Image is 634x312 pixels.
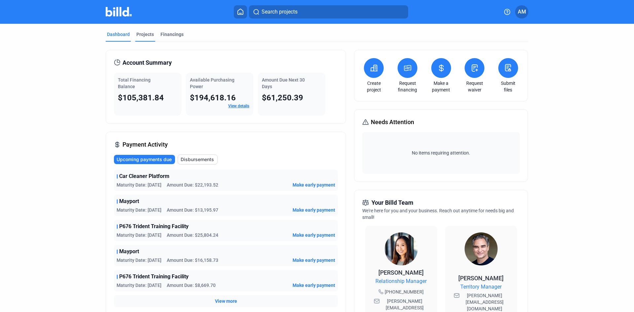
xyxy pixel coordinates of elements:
[293,182,335,188] button: Make early payment
[123,58,172,67] span: Account Summary
[365,150,517,156] span: No items requiring attention.
[114,155,175,164] button: Upcoming payments due
[119,172,169,180] span: Car Cleaner Platform
[117,182,161,188] span: Maturity Date: [DATE]
[262,8,298,16] span: Search projects
[160,31,184,38] div: Financings
[228,104,249,108] a: View details
[497,80,520,93] a: Submit files
[362,80,385,93] a: Create project
[107,31,130,38] div: Dashboard
[375,277,427,285] span: Relationship Manager
[123,140,168,149] span: Payment Activity
[371,118,414,127] span: Needs Attention
[178,155,218,164] button: Disbursements
[106,7,132,17] img: Billd Company Logo
[190,93,236,102] span: $194,618.16
[378,269,424,276] span: [PERSON_NAME]
[117,156,172,163] span: Upcoming payments due
[463,80,486,93] a: Request waiver
[136,31,154,38] div: Projects
[190,77,234,89] span: Available Purchasing Power
[249,5,408,18] button: Search projects
[293,207,335,213] button: Make early payment
[362,208,514,220] span: We're here for you and your business. Reach out anytime for needs big and small!
[458,275,504,282] span: [PERSON_NAME]
[118,77,151,89] span: Total Financing Balance
[119,273,189,281] span: P676 Trident Training Facility
[117,207,161,213] span: Maturity Date: [DATE]
[117,257,161,263] span: Maturity Date: [DATE]
[167,207,218,213] span: Amount Due: $13,195.97
[119,248,139,256] span: Mayport
[385,232,418,265] img: Relationship Manager
[262,93,303,102] span: $61,250.39
[215,298,237,304] button: View more
[167,257,218,263] span: Amount Due: $16,158.73
[430,80,453,93] a: Make a payment
[293,232,335,238] button: Make early payment
[181,156,214,163] span: Disbursements
[262,77,305,89] span: Amount Due Next 30 Days
[293,282,335,289] button: Make early payment
[460,283,502,291] span: Territory Manager
[293,257,335,263] button: Make early payment
[119,197,139,205] span: Mayport
[465,232,498,265] img: Territory Manager
[117,282,161,289] span: Maturity Date: [DATE]
[371,198,413,207] span: Your Billd Team
[385,289,424,295] span: [PHONE_NUMBER]
[117,232,161,238] span: Maturity Date: [DATE]
[167,232,218,238] span: Amount Due: $25,804.24
[396,80,419,93] a: Request financing
[518,8,526,16] span: AM
[515,5,528,18] button: AM
[118,93,164,102] span: $105,381.84
[167,282,216,289] span: Amount Due: $8,669.70
[461,292,509,312] span: [PERSON_NAME][EMAIL_ADDRESS][DOMAIN_NAME]
[167,182,218,188] span: Amount Due: $22,193.52
[119,223,189,230] span: P676 Trident Training Facility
